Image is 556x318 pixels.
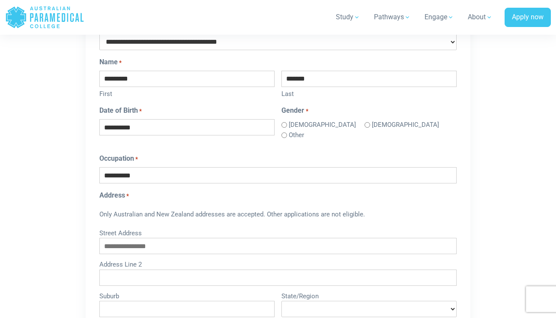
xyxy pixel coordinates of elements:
[463,5,498,29] a: About
[99,105,142,116] label: Date of Birth
[289,130,304,140] label: Other
[99,226,457,238] label: Street Address
[99,289,275,301] label: Suburb
[99,258,457,270] label: Address Line 2
[505,8,551,27] a: Apply now
[99,204,457,226] div: Only Australian and New Zealand addresses are accepted. Other applications are not eligible.
[99,57,457,67] legend: Name
[281,87,457,99] label: Last
[289,120,356,130] label: [DEMOGRAPHIC_DATA]
[331,5,365,29] a: Study
[99,87,275,99] label: First
[5,3,84,31] a: Australian Paramedical College
[99,190,457,201] legend: Address
[281,105,457,116] legend: Gender
[419,5,459,29] a: Engage
[281,289,457,301] label: State/Region
[372,120,439,130] label: [DEMOGRAPHIC_DATA]
[99,153,138,164] label: Occupation
[369,5,416,29] a: Pathways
